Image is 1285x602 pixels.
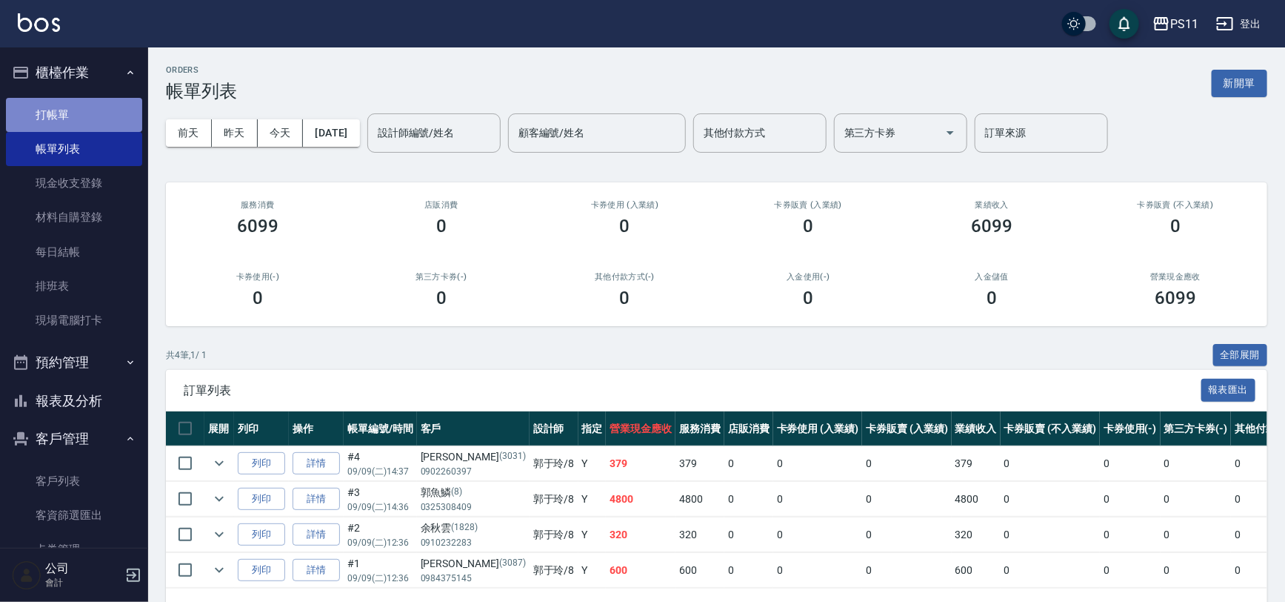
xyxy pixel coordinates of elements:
[1170,15,1198,33] div: PS11
[773,482,863,517] td: 0
[6,269,142,303] a: 排班表
[952,482,1001,517] td: 4800
[347,572,413,585] p: 09/09 (二) 12:36
[862,517,952,552] td: 0
[578,553,607,588] td: Y
[1101,272,1249,282] h2: 營業現金應收
[237,216,278,236] h3: 6099
[971,216,1012,236] h3: 6099
[6,200,142,234] a: 材料自購登錄
[578,446,607,481] td: Y
[578,517,607,552] td: Y
[1212,76,1267,90] a: 新開單
[675,446,724,481] td: 379
[675,482,724,517] td: 4800
[1100,482,1161,517] td: 0
[184,383,1201,398] span: 訂單列表
[344,553,417,588] td: #1
[166,81,237,102] h3: 帳單列表
[166,119,212,147] button: 前天
[1001,517,1100,552] td: 0
[1213,344,1268,367] button: 全部展開
[1100,517,1161,552] td: 0
[862,446,952,481] td: 0
[347,465,413,478] p: 09/09 (二) 14:37
[347,536,413,549] p: 09/09 (二) 12:36
[1001,446,1100,481] td: 0
[344,517,417,552] td: #2
[166,348,207,362] p: 共 4 筆, 1 / 1
[1001,553,1100,588] td: 0
[344,411,417,446] th: 帳單編號/時間
[530,482,578,517] td: 郭于玲 /8
[6,235,142,269] a: 每日結帳
[1155,288,1196,308] h3: 6099
[6,303,142,337] a: 現場電腦打卡
[208,488,230,510] button: expand row
[499,556,526,572] p: (3087)
[208,523,230,546] button: expand row
[1001,482,1100,517] td: 0
[675,553,724,588] td: 600
[166,65,237,75] h2: ORDERS
[803,288,813,308] h3: 0
[234,411,289,446] th: 列印
[987,288,997,308] h3: 0
[773,553,863,588] td: 0
[6,343,142,382] button: 預約管理
[6,532,142,566] a: 卡券管理
[1161,482,1232,517] td: 0
[606,482,675,517] td: 4800
[258,119,304,147] button: 今天
[421,556,526,572] div: [PERSON_NAME]
[530,553,578,588] td: 郭于玲 /8
[208,559,230,581] button: expand row
[724,411,773,446] th: 店販消費
[293,559,340,582] a: 詳情
[417,411,530,446] th: 客戶
[724,482,773,517] td: 0
[289,411,344,446] th: 操作
[208,452,230,474] button: expand row
[578,482,607,517] td: Y
[551,200,699,210] h2: 卡券使用 (入業績)
[421,485,526,500] div: 郭魚鱗
[675,411,724,446] th: 服務消費
[12,560,41,590] img: Person
[803,216,813,236] h3: 0
[724,553,773,588] td: 0
[1161,553,1232,588] td: 0
[773,446,863,481] td: 0
[421,449,526,465] div: [PERSON_NAME]
[293,452,340,475] a: 詳情
[238,523,285,546] button: 列印
[1101,200,1249,210] h2: 卡券販賣 (不入業績)
[606,411,675,446] th: 營業現金應收
[6,498,142,532] a: 客資篩選匯出
[952,517,1001,552] td: 320
[1212,70,1267,97] button: 新開單
[862,553,952,588] td: 0
[606,517,675,552] td: 320
[6,382,142,420] button: 報表及分析
[436,288,447,308] h3: 0
[1170,216,1181,236] h3: 0
[421,520,526,536] div: 余秋雲
[452,520,478,536] p: (1828)
[6,420,142,458] button: 客戶管理
[238,488,285,511] button: 列印
[606,446,675,481] td: 379
[253,288,263,308] h3: 0
[45,576,121,589] p: 會計
[1100,411,1161,446] th: 卡券使用(-)
[6,166,142,200] a: 現金收支登錄
[530,446,578,481] td: 郭于玲 /8
[421,465,526,478] p: 0902260397
[347,500,413,514] p: 09/09 (二) 14:36
[293,523,340,546] a: 詳情
[734,200,882,210] h2: 卡券販賣 (入業績)
[421,572,526,585] p: 0984375145
[620,216,630,236] h3: 0
[18,13,60,32] img: Logo
[184,272,332,282] h2: 卡券使用(-)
